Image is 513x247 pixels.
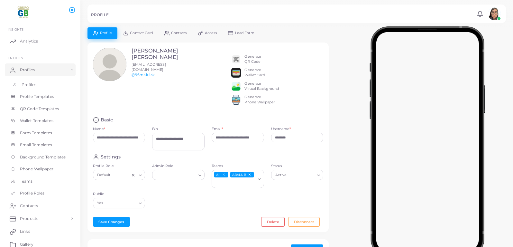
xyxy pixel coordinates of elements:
[20,190,44,196] span: Profile Roles
[93,170,145,180] div: Search for option
[20,154,66,160] span: Background Templates
[131,172,135,177] button: Clear Selected
[20,166,54,172] span: Phone Wallpaper
[244,68,265,78] div: Generate Wallet Card
[22,82,36,88] span: Profiles
[132,62,166,72] span: [EMAIL_ADDRESS][DOMAIN_NAME]
[288,172,315,179] input: Search for option
[214,172,228,178] span: All
[8,27,23,31] span: INSIGHTS
[5,63,76,76] a: Profiles
[130,31,153,35] span: Contact Card
[5,225,76,238] a: Links
[212,170,264,188] div: Search for option
[112,172,129,179] input: Search for option
[5,103,76,115] a: QR Code Templates
[212,164,264,169] label: Teams
[20,106,59,112] span: QR Code Templates
[93,192,145,197] label: Public
[5,139,76,151] a: Email Templates
[101,117,113,123] h4: Basic
[152,170,205,180] div: Search for option
[91,13,109,17] h5: PROFILE
[5,127,76,139] a: Form Templates
[231,81,241,91] img: e64e04433dee680bcc62d3a6779a8f701ecaf3be228fb80ea91b313d80e16e10.png
[132,48,185,61] h3: [PERSON_NAME] [PERSON_NAME]
[222,172,226,177] button: Deselect All
[244,81,279,91] div: Generate Virtual Background
[205,31,217,35] span: Access
[20,38,38,44] span: Analytics
[96,172,111,179] span: Default
[152,127,205,132] label: Bio
[20,216,38,222] span: Products
[8,56,23,60] span: ENTITIES
[100,31,112,35] span: Profile
[231,95,241,105] img: 522fc3d1c3555ff804a1a379a540d0107ed87845162a92721bf5e2ebbcc3ae6c.png
[212,127,223,132] label: Email
[488,7,501,20] img: avatar
[261,217,285,227] button: Delete
[20,203,38,209] span: Contacts
[244,54,261,64] div: Generate QR Code
[93,127,105,132] label: Name
[5,90,76,103] a: Profile Templates
[231,68,241,78] img: apple-wallet.png
[235,31,254,35] span: Lead Form
[271,170,324,180] div: Search for option
[101,154,121,160] h4: Settings
[20,118,53,124] span: Wallet Templates
[93,217,130,227] button: Save Changes
[132,72,155,77] a: @96m4k44z
[96,200,104,207] span: Yes
[171,31,187,35] span: Contacts
[93,164,145,169] label: Profile Role
[20,178,33,184] span: Teams
[152,164,205,169] label: Admin Role
[247,172,252,177] button: Deselect ABALUB
[5,35,76,48] a: Analytics
[5,199,76,212] a: Contacts
[20,67,35,73] span: Profiles
[5,212,76,225] a: Products
[213,179,255,186] input: Search for option
[20,142,52,148] span: Email Templates
[5,79,76,91] a: Profiles
[5,151,76,163] a: Background Templates
[5,115,76,127] a: Wallet Templates
[230,172,254,178] span: ABALUB
[93,198,145,208] div: Search for option
[275,172,288,179] span: Active
[6,6,41,18] img: logo
[288,217,320,227] button: Disconnect
[20,94,54,100] span: Profile Templates
[231,54,241,64] img: qr2.png
[155,172,196,179] input: Search for option
[5,175,76,187] a: Teams
[271,164,324,169] label: Status
[20,229,30,234] span: Links
[271,127,291,132] label: Username
[5,163,76,175] a: Phone Wallpaper
[244,95,275,105] div: Generate Phone Wallpaper
[20,130,52,136] span: Form Templates
[105,200,136,207] input: Search for option
[5,187,76,199] a: Profile Roles
[486,7,502,20] a: avatar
